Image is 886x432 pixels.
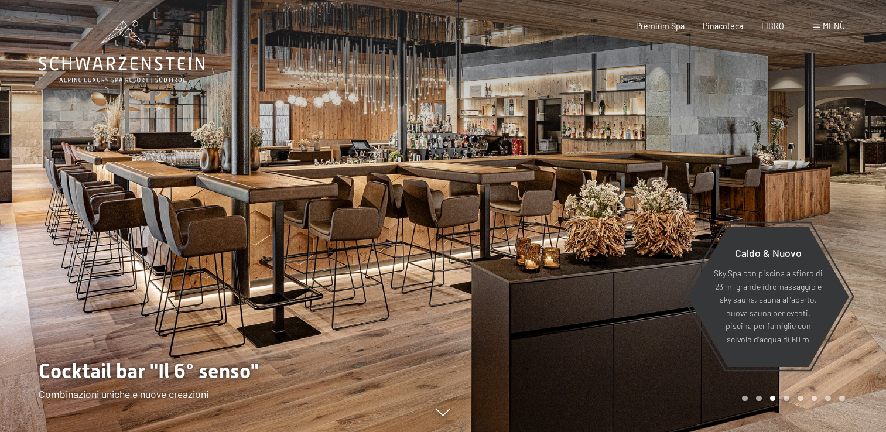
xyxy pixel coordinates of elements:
[703,21,743,31] a: Pinacoteca
[756,396,762,402] div: Giostra Pagina 2
[839,396,845,402] div: Giostra Pagina 8
[686,226,850,368] a: Caldo & Nuovo Sky Spa con piscina a sfioro di 23 m, grande idromassaggio e sky sauna, sauna all'a...
[812,396,817,402] div: Giostra Pagina 6
[742,396,748,402] div: Giostra Pagina 1
[784,396,789,402] div: Giostra Pagina 4
[735,246,802,259] span: Caldo & Nuovo
[636,21,685,31] a: Premium Spa
[825,396,831,402] div: Giostra Pagina 7
[738,396,844,402] div: Impaginazione a carosello
[798,396,803,402] div: Carosello Pagina 5
[770,396,776,402] div: Carosello Pagina 3 (Diapositiva corrente)
[761,21,784,31] a: LIBRO
[712,268,824,347] p: Sky Spa con piscina a sfioro di 23 m, grande idromassaggio e sky sauna, sauna all'aperto, nuova s...
[823,21,845,31] span: Menù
